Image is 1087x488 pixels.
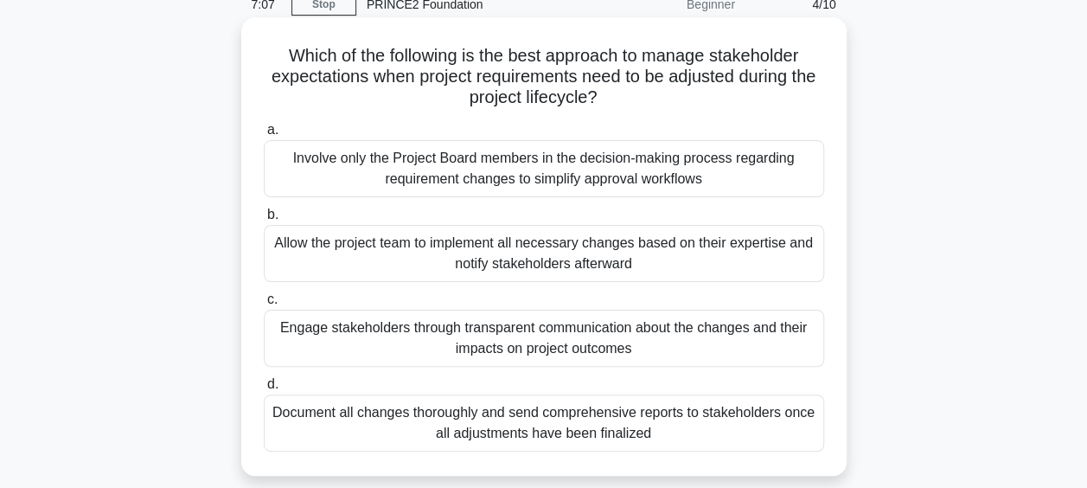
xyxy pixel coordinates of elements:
div: Engage stakeholders through transparent communication about the changes and their impacts on proj... [264,310,824,367]
div: Involve only the Project Board members in the decision-making process regarding requirement chang... [264,140,824,197]
div: Document all changes thoroughly and send comprehensive reports to stakeholders once all adjustmen... [264,395,824,452]
h5: Which of the following is the best approach to manage stakeholder expectations when project requi... [262,45,826,109]
span: d. [267,376,278,391]
span: c. [267,292,278,306]
span: b. [267,207,278,222]
span: a. [267,122,278,137]
div: Allow the project team to implement all necessary changes based on their expertise and notify sta... [264,225,824,282]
